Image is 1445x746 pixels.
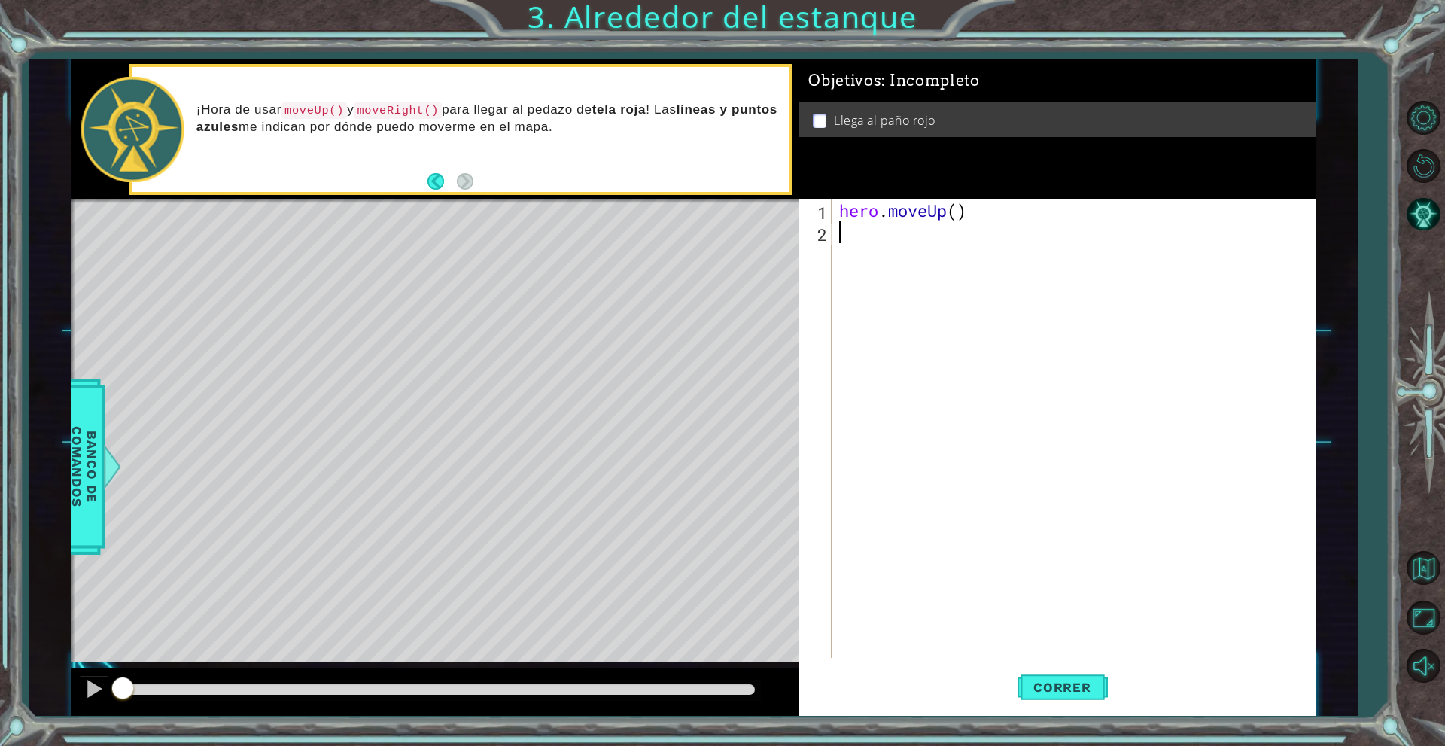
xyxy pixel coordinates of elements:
[196,102,778,135] p: ¡Hora de usar y para llegar al pedazo de ! Las me indican por dónde puedo moverme en el mapa.
[592,102,646,117] strong: tela roja
[1401,96,1445,139] button: Opciones del Nivel
[65,388,104,544] span: Banco de comandos
[354,102,442,119] code: moveRight()
[1401,544,1445,594] a: Volver al Mapa
[834,112,935,129] p: Llega al paño rojo
[1401,644,1445,688] button: Activar sonido.
[808,72,980,90] span: Objetivos
[427,173,457,190] button: Back
[802,224,832,245] div: 2
[1401,192,1445,236] button: Pista AI
[457,173,473,190] button: Next
[1018,680,1106,695] span: Correr
[281,102,347,119] code: moveUp()
[1401,596,1445,640] button: Maximizar Navegador
[802,202,832,224] div: 1
[79,675,109,706] button: Ctrl + P: Pause
[1401,144,1445,187] button: Reiniciar nivel
[1401,547,1445,590] button: Volver al Mapa
[1018,662,1108,714] button: Shift+Enter: Ejecutar código actual.
[881,72,979,90] span: : Incompleto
